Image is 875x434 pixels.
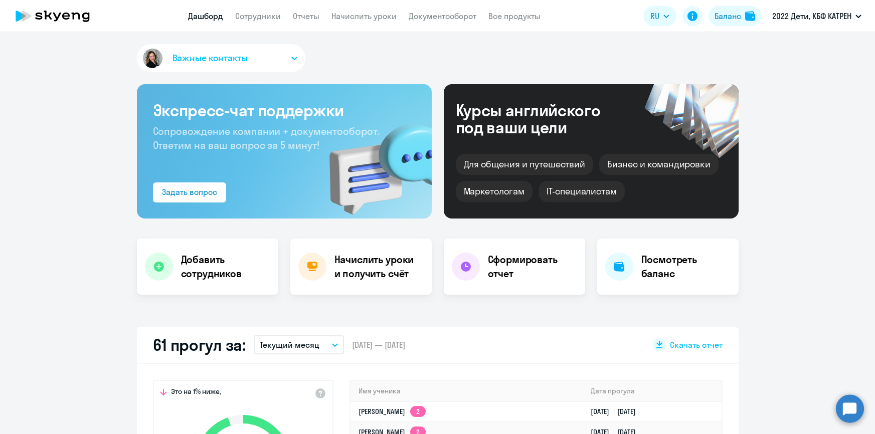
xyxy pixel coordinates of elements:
[715,10,741,22] div: Баланс
[456,102,627,136] div: Курсы английского под ваши цели
[456,154,594,175] div: Для общения и путешествий
[293,11,319,21] a: Отчеты
[153,100,416,120] h3: Экспресс-чат поддержки
[141,47,164,70] img: avatar
[643,6,676,26] button: RU
[767,4,866,28] button: 2022 Дети, КБФ КАТРЕН
[359,407,426,416] a: [PERSON_NAME]2
[772,10,851,22] p: 2022 Дети, КБФ КАТРЕН
[334,253,422,281] h4: Начислить уроки и получить счёт
[488,11,541,21] a: Все продукты
[254,335,344,354] button: Текущий месяц
[456,181,533,202] div: Маркетологам
[591,407,644,416] a: [DATE][DATE]
[650,10,659,22] span: RU
[599,154,719,175] div: Бизнес и командировки
[171,387,221,399] span: Это на 1% ниже,
[188,11,223,21] a: Дашборд
[181,253,270,281] h4: Добавить сотрудников
[539,181,625,202] div: IT-специалистам
[162,186,217,198] div: Задать вопрос
[137,44,305,72] button: Важные контакты
[331,11,397,21] a: Начислить уроки
[709,6,761,26] button: Балансbalance
[670,339,723,350] span: Скачать отчет
[352,339,405,350] span: [DATE] — [DATE]
[351,381,583,401] th: Имя ученика
[488,253,577,281] h4: Сформировать отчет
[153,125,380,151] span: Сопровождение компании + документооборот. Ответим на ваш вопрос за 5 минут!
[315,106,432,219] img: bg-img
[235,11,281,21] a: Сотрудники
[410,406,426,417] app-skyeng-badge: 2
[409,11,476,21] a: Документооборот
[641,253,731,281] h4: Посмотреть баланс
[153,335,246,355] h2: 61 прогул за:
[583,381,722,401] th: Дата прогула
[745,11,755,21] img: balance
[172,52,248,65] span: Важные контакты
[260,339,319,351] p: Текущий месяц
[153,182,226,202] button: Задать вопрос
